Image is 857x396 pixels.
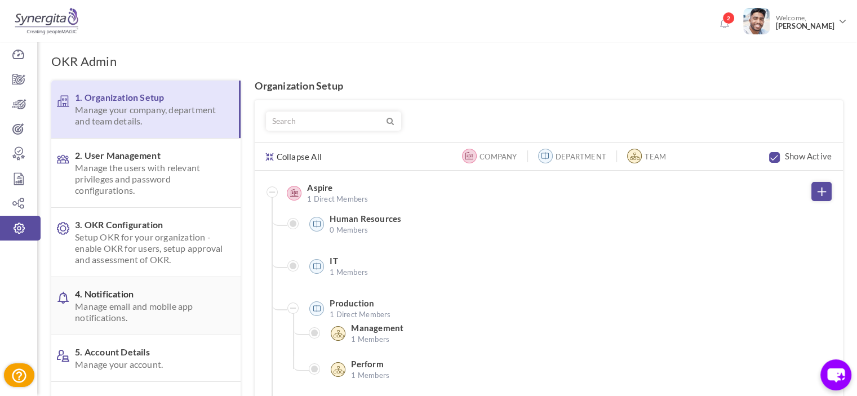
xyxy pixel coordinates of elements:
[307,182,332,193] label: Aspire
[351,370,389,381] span: 1 Members
[75,92,221,127] span: 1. Organization Setup
[51,54,117,69] h1: OKR Admin
[330,213,401,224] label: Human Resources
[330,309,390,320] span: 1 Direct Members
[330,255,338,266] label: IT
[351,322,403,333] label: Management
[739,3,851,36] a: Photo Welcome,[PERSON_NAME]
[307,193,368,204] span: 1 Direct Members
[75,301,223,323] span: Manage email and mobile app notifications.
[556,151,606,162] label: Department
[820,359,851,390] button: chat-button
[351,333,403,345] span: 1 Members
[266,143,322,162] a: Collapse All
[330,297,374,309] label: Production
[645,151,666,162] label: Team
[743,8,770,34] img: Photo
[775,22,834,30] span: [PERSON_NAME]
[785,150,832,162] label: Show Active
[267,112,385,130] input: Search
[722,12,735,24] span: 2
[351,358,383,370] label: Perform
[770,8,837,36] span: Welcome,
[75,288,223,323] span: 4. Notification
[75,104,221,127] span: Manage your company, department and team details.
[75,219,223,265] span: 3. OKR Configuration
[715,15,733,33] a: Notifications
[255,81,843,92] h4: Organization Setup
[75,150,223,196] span: 2. User Management
[479,151,517,162] label: Company
[75,232,223,265] span: Setup OKR for your organization - enable OKR for users, setup approval and assessment of OKR.
[75,359,223,370] span: Manage your account.
[330,224,401,235] span: 0 Members
[811,182,832,201] a: Add
[75,346,223,370] span: 5. Account Details
[330,266,368,278] span: 1 Members
[75,162,223,196] span: Manage the users with relevant privileges and password configurations.
[13,7,80,35] img: Logo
